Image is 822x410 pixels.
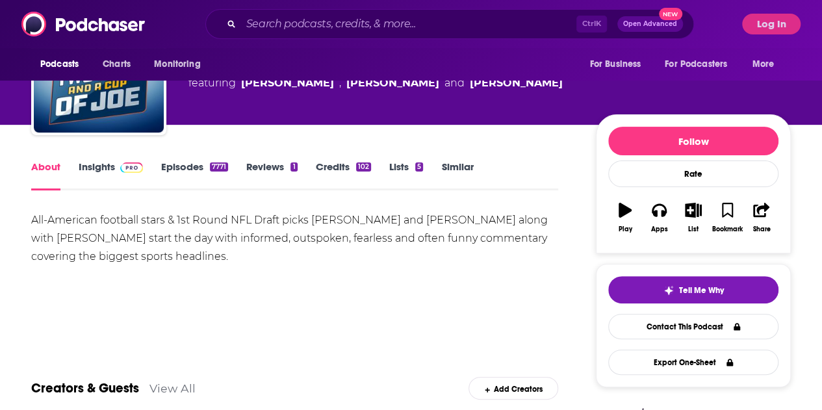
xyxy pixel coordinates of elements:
img: Podchaser - Follow, Share and Rate Podcasts [21,12,146,36]
span: Monitoring [154,55,200,73]
button: open menu [145,52,217,77]
button: List [676,194,710,241]
button: open menu [743,52,791,77]
span: featuring [188,75,563,91]
div: 102 [356,162,371,172]
span: Charts [103,55,131,73]
div: Share [752,225,770,233]
a: Brady Quinn [346,75,439,91]
button: Follow [608,127,778,155]
button: open menu [580,52,657,77]
div: Bookmark [712,225,743,233]
span: More [752,55,775,73]
a: Charts [94,52,138,77]
img: Podchaser Pro [120,162,143,173]
div: 1 [290,162,297,172]
a: Credits102 [316,160,371,190]
div: Search podcasts, credits, & more... [205,9,694,39]
a: Similar [441,160,473,190]
button: Bookmark [710,194,744,241]
span: Podcasts [40,55,79,73]
span: and [444,75,465,91]
button: open menu [31,52,96,77]
button: Play [608,194,642,241]
button: Export One-Sheet [608,350,778,375]
div: Play [619,225,632,233]
div: Rate [608,160,778,187]
a: Episodes7771 [161,160,228,190]
img: tell me why sparkle [663,285,674,296]
span: For Business [589,55,641,73]
a: Lists5 [389,160,423,190]
a: Creators & Guests [31,380,139,396]
span: Tell Me Why [679,285,724,296]
span: Ctrl K [576,16,607,32]
div: Add Creators [469,377,558,400]
span: , [339,75,341,91]
a: Contact This Podcast [608,314,778,339]
button: Log In [742,14,801,34]
a: View All [149,381,196,395]
input: Search podcasts, credits, & more... [241,14,576,34]
a: InsightsPodchaser Pro [79,160,143,190]
a: Reviews1 [246,160,297,190]
div: 7771 [210,162,228,172]
button: Open AdvancedNew [617,16,683,32]
a: Clay Travis [241,75,334,91]
a: LaVar Arrington [470,75,563,91]
button: tell me why sparkleTell Me Why [608,276,778,303]
span: Open Advanced [623,21,677,27]
button: open menu [656,52,746,77]
span: New [659,8,682,20]
div: 5 [415,162,423,172]
button: Share [745,194,778,241]
button: Apps [642,194,676,241]
div: All-American football stars & 1st Round NFL Draft picks [PERSON_NAME] and [PERSON_NAME] along wit... [31,211,558,266]
div: Apps [651,225,668,233]
a: About [31,160,60,190]
div: List [688,225,699,233]
span: For Podcasters [665,55,727,73]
